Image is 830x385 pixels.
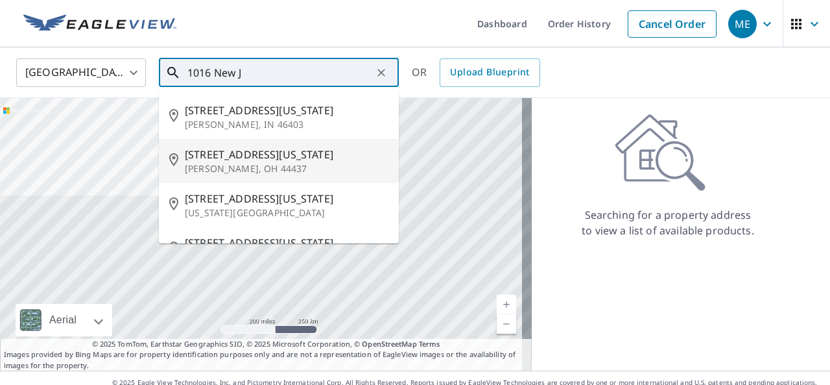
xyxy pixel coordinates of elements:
[372,64,390,82] button: Clear
[497,314,516,334] a: Current Level 5, Zoom Out
[185,118,388,131] p: [PERSON_NAME], IN 46403
[16,304,112,336] div: Aerial
[185,191,388,206] span: [STREET_ADDRESS][US_STATE]
[362,339,416,349] a: OpenStreetMap
[440,58,539,87] a: Upload Blueprint
[628,10,717,38] a: Cancel Order
[185,147,388,162] span: [STREET_ADDRESS][US_STATE]
[23,14,176,34] img: EV Logo
[412,58,540,87] div: OR
[185,235,388,251] span: [STREET_ADDRESS][US_STATE]
[16,55,146,91] div: [GEOGRAPHIC_DATA]
[497,295,516,314] a: Current Level 5, Zoom In
[185,162,388,175] p: [PERSON_NAME], OH 44437
[187,55,372,91] input: Search by address or latitude-longitude
[728,10,757,38] div: ME
[581,207,755,238] p: Searching for a property address to view a list of available products.
[419,339,440,349] a: Terms
[450,64,529,81] span: Upload Blueprint
[45,304,80,336] div: Aerial
[185,206,388,219] p: [US_STATE][GEOGRAPHIC_DATA]
[92,339,440,350] span: © 2025 TomTom, Earthstar Geographics SIO, © 2025 Microsoft Corporation, ©
[185,103,388,118] span: [STREET_ADDRESS][US_STATE]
